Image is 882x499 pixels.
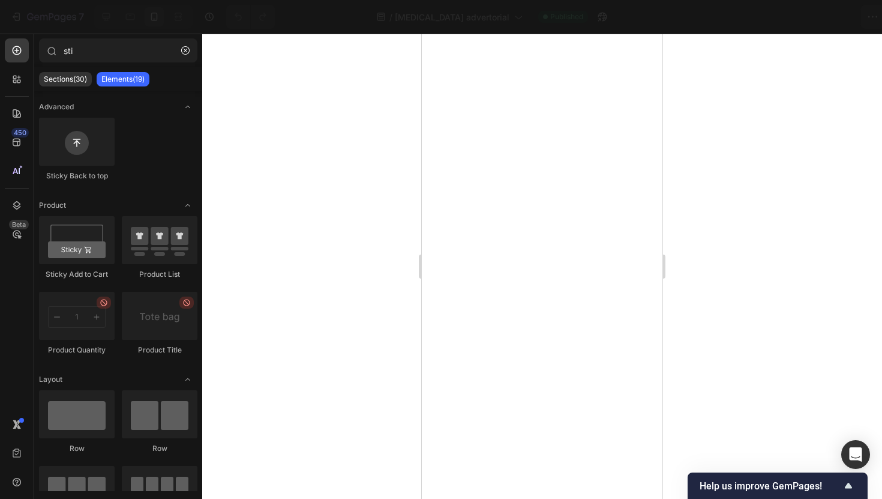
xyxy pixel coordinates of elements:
span: Advanced [39,101,74,112]
span: Toggle open [178,196,197,215]
span: Toggle open [178,97,197,116]
div: Product Title [122,345,197,355]
input: Search Sections & Elements [39,38,197,62]
iframe: Design area [422,34,662,499]
span: Toggle open [178,370,197,389]
div: 450 [11,128,29,138]
div: Beta [9,220,29,229]
p: 7 [79,10,84,24]
div: Open Intercom Messenger [841,440,870,469]
span: / [389,11,392,23]
span: Save [768,12,788,22]
div: Sticky Back to top [39,171,115,181]
div: Row [122,443,197,454]
div: Product Quantity [39,345,115,355]
span: Published [550,11,583,22]
div: Publish [812,11,842,23]
p: Sections(30) [44,74,87,84]
button: 7 [5,5,89,29]
div: Sticky Add to Cart [39,269,115,280]
button: Save [758,5,797,29]
button: Publish [802,5,853,29]
span: Help us improve GemPages! [700,480,841,492]
p: Elements(19) [101,74,145,84]
button: Show survey - Help us improve GemPages! [700,479,856,493]
span: Product [39,200,66,211]
span: [MEDICAL_DATA] advertorial [395,11,509,23]
div: Undo/Redo [226,5,275,29]
span: Layout [39,374,62,385]
div: Row [39,443,115,454]
div: Product List [122,269,197,280]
